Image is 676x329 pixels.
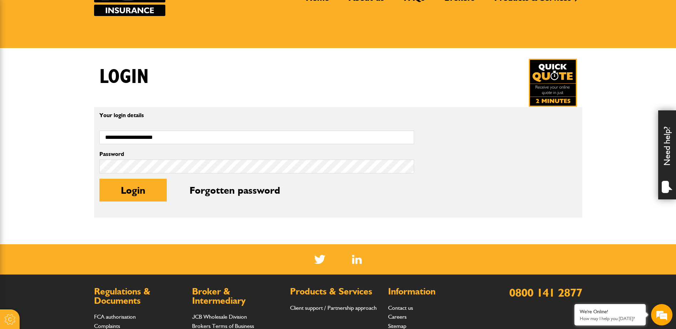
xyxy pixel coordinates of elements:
img: Twitter [314,255,325,264]
h1: Login [99,65,149,89]
button: Forgotten password [168,179,301,202]
img: Quick Quote [529,59,577,107]
button: Login [99,179,167,202]
a: Get your insurance quote in just 2-minutes [529,59,577,107]
p: How may I help you today? [580,316,640,321]
div: We're Online! [580,309,640,315]
a: Contact us [388,304,413,311]
a: JCB Wholesale Division [192,313,247,320]
img: Linked In [352,255,362,264]
a: Careers [388,313,407,320]
a: Client support / Partnership approach [290,304,377,311]
a: 0800 141 2877 [509,286,582,299]
h2: Broker & Intermediary [192,287,283,305]
a: LinkedIn [352,255,362,264]
h2: Information [388,287,479,296]
label: Password [99,151,414,157]
div: Need help? [658,110,676,199]
p: Your login details [99,113,414,118]
a: FCA authorisation [94,313,136,320]
h2: Regulations & Documents [94,287,185,305]
h2: Products & Services [290,287,381,296]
